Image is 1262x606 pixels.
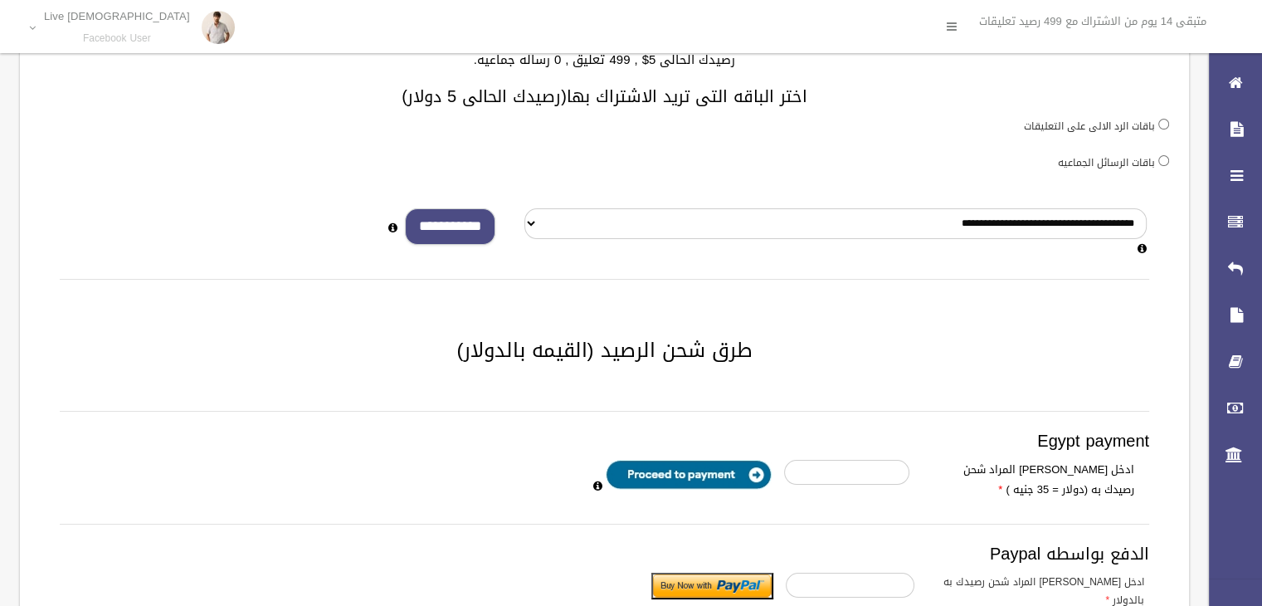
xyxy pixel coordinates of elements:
label: ادخل [PERSON_NAME] المراد شحن رصيدك به (دولار = 35 جنيه ) [922,460,1147,500]
small: Facebook User [44,32,190,45]
label: باقات الرد الالى على التعليقات [1024,117,1155,135]
h3: Egypt payment [60,432,1149,450]
label: باقات الرسائل الجماعيه [1058,154,1155,172]
h2: طرق شحن الرصيد (القيمه بالدولار) [40,340,1169,361]
h3: الدفع بواسطه Paypal [60,545,1149,563]
input: Submit [651,573,773,599]
h4: رصيدك الحالى 5$ , 499 تعليق , 0 رساله جماعيه. [40,53,1169,67]
h3: اختر الباقه التى تريد الاشتراك بها(رصيدك الحالى 5 دولار) [40,87,1169,105]
p: [DEMOGRAPHIC_DATA] Live [44,10,190,22]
